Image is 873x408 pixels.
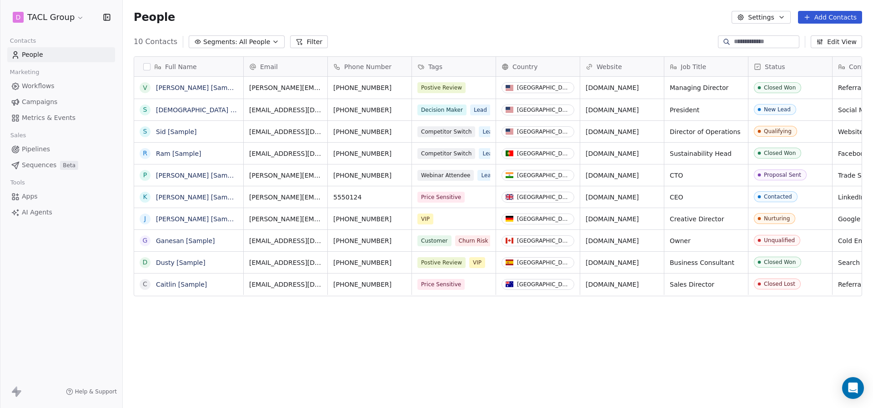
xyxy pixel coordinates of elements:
[156,84,240,91] a: [PERSON_NAME] [Sample]
[517,216,570,222] div: [GEOGRAPHIC_DATA]
[764,281,795,287] div: Closed Lost
[517,172,570,179] div: [GEOGRAPHIC_DATA]
[748,57,832,76] div: Status
[417,170,474,181] span: Webinar Attendee
[417,192,465,203] span: Price Sensitive
[417,82,466,93] span: Postive Review
[732,11,790,24] button: Settings
[764,150,796,156] div: Closed Won
[344,62,391,71] span: Phone Number
[22,208,52,217] span: AI Agents
[517,238,570,244] div: [GEOGRAPHIC_DATA]
[517,129,570,135] div: [GEOGRAPHIC_DATA]
[670,236,743,245] span: Owner
[22,81,55,91] span: Workflows
[134,36,177,47] span: 10 Contacts
[670,280,743,289] span: Sales Director
[479,148,499,159] span: Lead
[417,126,475,137] span: Competitor Switch
[143,192,147,202] div: K
[143,236,148,245] div: G
[328,57,411,76] div: Phone Number
[143,127,147,136] div: S
[66,388,117,395] a: Help & Support
[143,105,147,114] div: S
[764,194,792,200] div: Contacted
[670,127,743,136] span: Director of Operations
[412,57,496,76] div: Tags
[333,214,406,224] span: [PHONE_NUMBER]
[586,259,639,266] a: [DOMAIN_NAME]
[842,377,864,399] div: Open Intercom Messenger
[6,34,40,48] span: Contacts
[477,170,498,181] span: Lead
[143,149,147,158] div: R
[7,205,115,220] a: AI Agents
[143,279,147,289] div: C
[249,105,322,114] span: [EMAIL_ADDRESS][DOMAIN_NAME]
[586,106,639,114] a: [DOMAIN_NAME]
[517,85,570,91] div: [GEOGRAPHIC_DATA]
[333,83,406,92] span: [PHONE_NUMBER]
[469,257,485,268] span: VIP
[134,77,244,394] div: grid
[517,281,570,288] div: [GEOGRAPHIC_DATA]
[165,62,197,71] span: Full Name
[417,148,475,159] span: Competitor Switch
[249,193,322,202] span: [PERSON_NAME][EMAIL_ADDRESS][DOMAIN_NAME]
[22,160,56,170] span: Sequences
[586,194,639,201] a: [DOMAIN_NAME]
[249,280,322,289] span: [EMAIL_ADDRESS][DOMAIN_NAME]
[681,62,706,71] span: Job Title
[428,62,442,71] span: Tags
[417,104,467,115] span: Decision Maker
[22,144,50,154] span: Pipelines
[22,113,75,123] span: Metrics & Events
[22,50,43,60] span: People
[798,11,862,24] button: Add Contacts
[496,57,580,76] div: Country
[6,129,30,142] span: Sales
[156,128,197,135] a: Sid [Sample]
[249,171,322,180] span: [PERSON_NAME][EMAIL_ADDRESS][DOMAIN_NAME]
[517,259,570,266] div: [GEOGRAPHIC_DATA]
[764,215,790,222] div: Nurturing
[7,79,115,94] a: Workflows
[586,281,639,288] a: [DOMAIN_NAME]
[333,171,406,180] span: [PHONE_NUMBER]
[417,214,433,224] span: VIP
[417,235,452,246] span: Customer
[764,237,795,244] div: Unqualified
[670,149,743,158] span: Sustainability Head
[143,258,148,267] div: D
[764,85,796,91] div: Closed Won
[156,150,201,157] a: Ram [Sample]
[670,193,743,202] span: CEO
[670,105,743,114] span: President
[260,62,278,71] span: Email
[670,83,743,92] span: Managing Director
[670,171,743,180] span: CTO
[249,149,322,158] span: [EMAIL_ADDRESS][DOMAIN_NAME]
[764,172,801,178] div: Proposal Sent
[764,259,796,265] div: Closed Won
[16,13,21,22] span: D
[7,189,115,204] a: Apps
[7,110,115,125] a: Metrics & Events
[811,35,862,48] button: Edit View
[290,35,328,48] button: Filter
[156,172,240,179] a: [PERSON_NAME] [Sample]
[244,57,327,76] div: Email
[143,170,147,180] div: P
[670,214,743,224] span: Creative Director
[333,258,406,267] span: [PHONE_NUMBER]
[27,11,75,23] span: TACL Group
[670,258,743,267] span: Business Consultant
[586,84,639,91] a: [DOMAIN_NAME]
[249,214,322,224] span: [PERSON_NAME][EMAIL_ADDRESS][DOMAIN_NAME]
[764,106,791,113] div: New Lead
[333,149,406,158] span: [PHONE_NUMBER]
[512,62,538,71] span: Country
[249,236,322,245] span: [EMAIL_ADDRESS][DOMAIN_NAME]
[417,279,465,290] span: Price Sensitive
